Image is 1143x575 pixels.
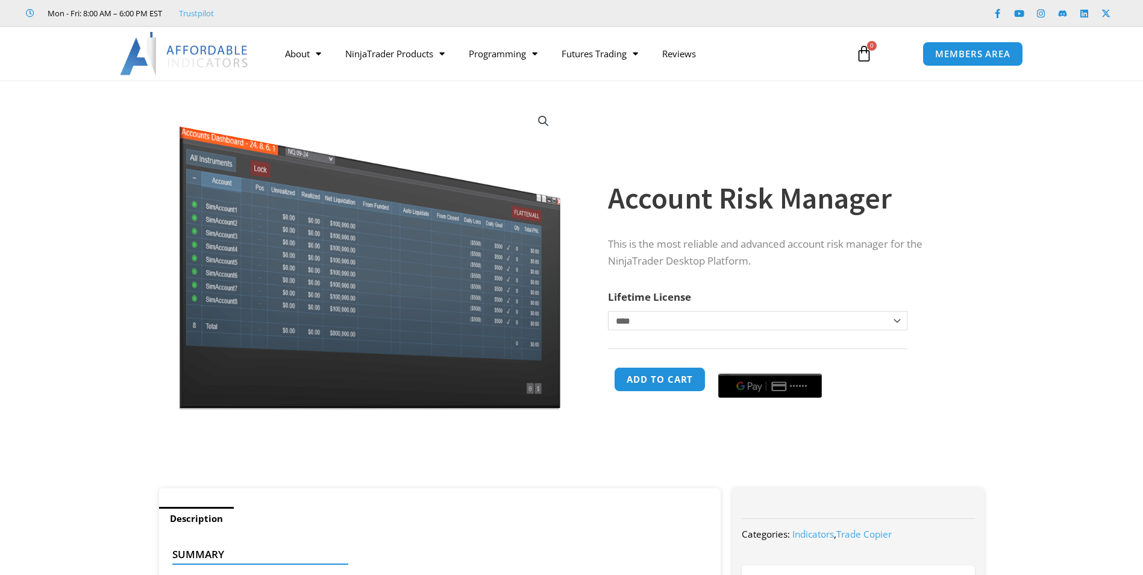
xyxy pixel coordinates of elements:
[867,41,877,51] span: 0
[172,548,698,561] h4: Summary
[533,110,554,132] a: View full-screen image gallery
[159,507,234,530] a: Description
[838,36,891,71] a: 0
[716,365,824,366] iframe: Secure payment input frame
[179,6,214,20] a: Trustpilot
[273,40,842,68] nav: Menu
[333,40,457,68] a: NinjaTrader Products
[273,40,333,68] a: About
[608,290,691,304] label: Lifetime License
[792,528,892,540] span: ,
[790,382,808,391] text: ••••••
[792,528,834,540] a: Indicators
[120,32,249,75] img: LogoAI | Affordable Indicators – NinjaTrader
[742,528,790,540] span: Categories:
[550,40,650,68] a: Futures Trading
[836,528,892,540] a: Trade Copier
[45,6,162,20] span: Mon - Fri: 8:00 AM – 6:00 PM EST
[935,49,1010,58] span: MEMBERS AREA
[614,367,706,392] button: Add to cart
[176,101,563,410] img: Screenshot 2024-08-26 15462845454 | Affordable Indicators – NinjaTrader
[457,40,550,68] a: Programming
[922,42,1023,66] a: MEMBERS AREA
[718,374,822,398] button: Buy with GPay
[608,236,960,271] p: This is the most reliable and advanced account risk manager for the NinjaTrader Desktop Platform.
[608,177,960,219] h1: Account Risk Manager
[650,40,708,68] a: Reviews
